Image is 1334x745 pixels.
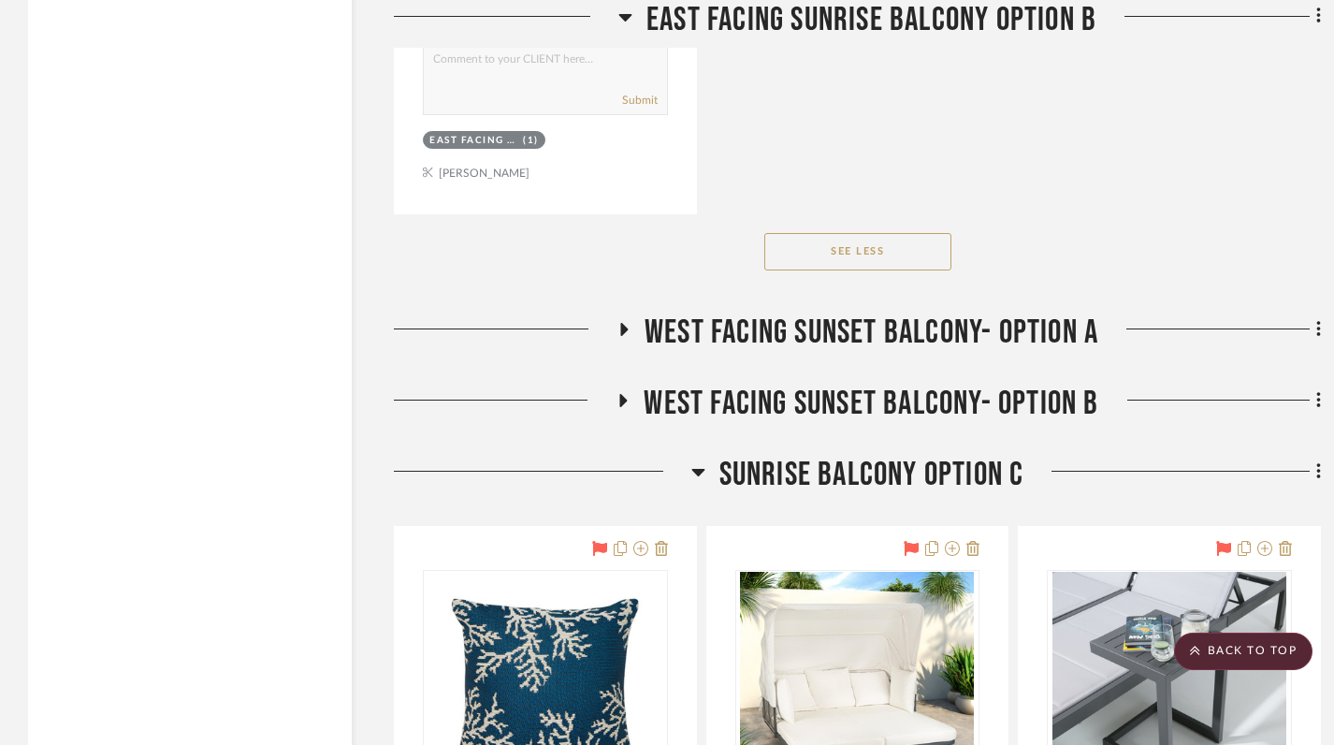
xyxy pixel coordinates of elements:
[645,313,1098,353] span: West Facing Sunset Balcony- Option A
[523,134,539,148] div: (1)
[1174,633,1312,670] scroll-to-top-button: BACK TO TOP
[764,233,951,270] button: See Less
[644,384,1098,424] span: West Facing Sunset Balcony- Option B
[622,92,658,109] button: Submit
[429,134,518,148] div: East Facing Sunrise Balcony Option B
[719,455,1024,495] span: Sunrise Balcony Option C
